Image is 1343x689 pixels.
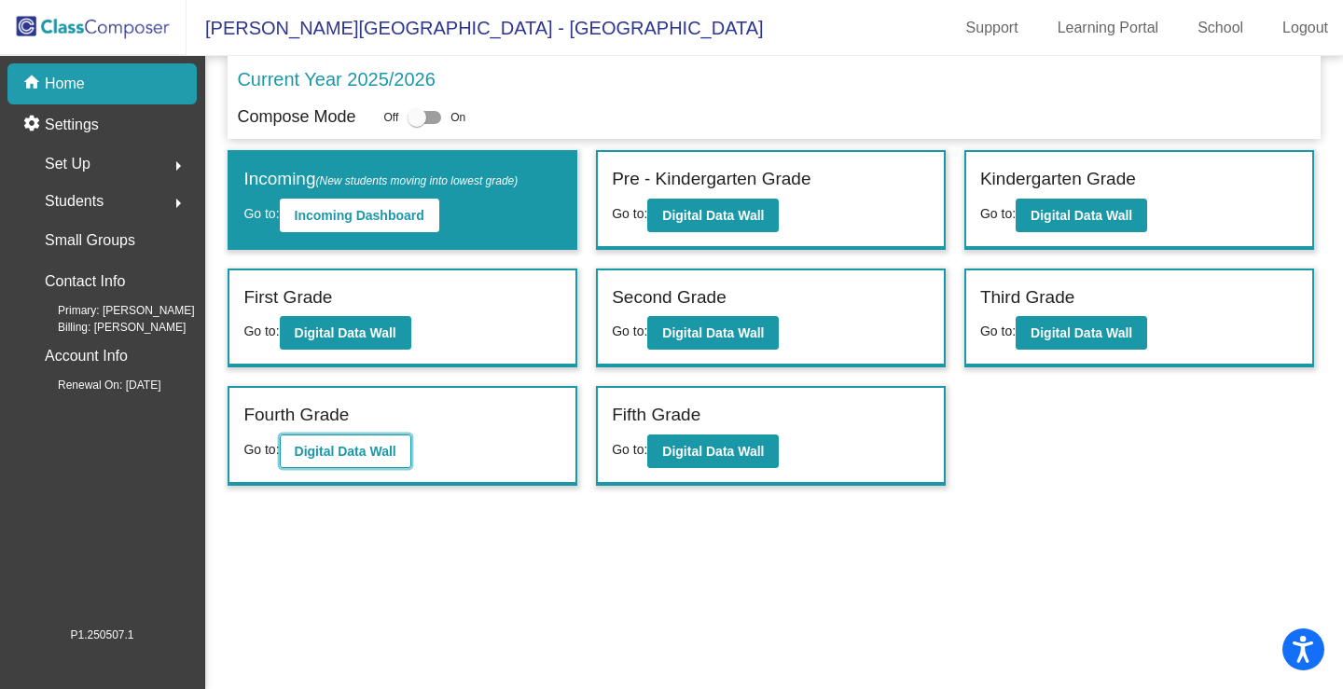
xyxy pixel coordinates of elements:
[45,151,90,177] span: Set Up
[612,402,700,429] label: Fifth Grade
[243,206,279,221] span: Go to:
[22,114,45,136] mat-icon: settings
[662,444,764,459] b: Digital Data Wall
[243,324,279,338] span: Go to:
[45,343,128,369] p: Account Info
[28,319,186,336] span: Billing: [PERSON_NAME]
[980,284,1074,311] label: Third Grade
[951,13,1033,43] a: Support
[1031,325,1132,340] b: Digital Data Wall
[662,208,764,223] b: Digital Data Wall
[612,206,647,221] span: Go to:
[295,208,424,223] b: Incoming Dashboard
[243,442,279,457] span: Go to:
[1016,316,1147,350] button: Digital Data Wall
[612,284,727,311] label: Second Grade
[28,302,195,319] span: Primary: [PERSON_NAME]
[980,166,1136,193] label: Kindergarten Grade
[237,65,435,93] p: Current Year 2025/2026
[1031,208,1132,223] b: Digital Data Wall
[295,325,396,340] b: Digital Data Wall
[450,109,465,126] span: On
[45,188,104,214] span: Students
[45,227,135,254] p: Small Groups
[187,13,764,43] span: [PERSON_NAME][GEOGRAPHIC_DATA] - [GEOGRAPHIC_DATA]
[28,377,160,393] span: Renewal On: [DATE]
[1267,13,1343,43] a: Logout
[243,402,349,429] label: Fourth Grade
[45,269,125,295] p: Contact Info
[1016,199,1147,232] button: Digital Data Wall
[243,166,518,193] label: Incoming
[662,325,764,340] b: Digital Data Wall
[45,114,99,136] p: Settings
[167,155,189,177] mat-icon: arrow_right
[280,199,439,232] button: Incoming Dashboard
[22,73,45,95] mat-icon: home
[1183,13,1258,43] a: School
[383,109,398,126] span: Off
[280,316,411,350] button: Digital Data Wall
[167,192,189,214] mat-icon: arrow_right
[647,316,779,350] button: Digital Data Wall
[647,199,779,232] button: Digital Data Wall
[612,166,810,193] label: Pre - Kindergarten Grade
[243,284,332,311] label: First Grade
[45,73,85,95] p: Home
[295,444,396,459] b: Digital Data Wall
[280,434,411,468] button: Digital Data Wall
[237,104,355,130] p: Compose Mode
[980,324,1016,338] span: Go to:
[316,174,519,187] span: (New students moving into lowest grade)
[980,206,1016,221] span: Go to:
[612,324,647,338] span: Go to:
[1043,13,1174,43] a: Learning Portal
[612,442,647,457] span: Go to:
[647,434,779,468] button: Digital Data Wall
